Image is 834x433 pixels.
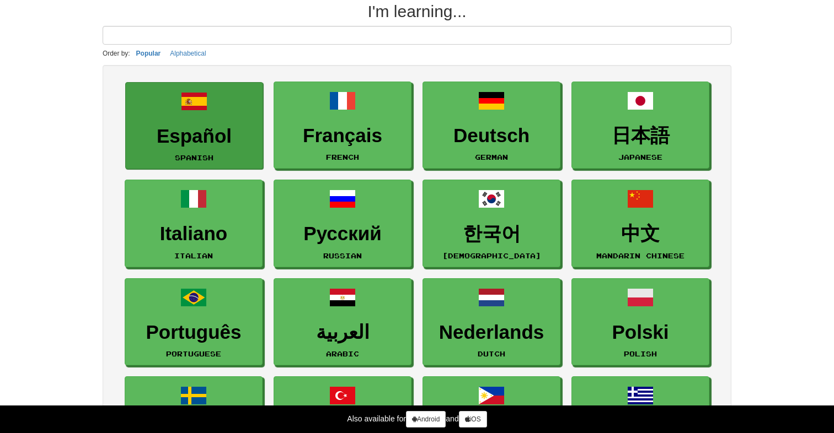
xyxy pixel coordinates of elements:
a: NederlandsDutch [423,278,560,366]
h3: Nederlands [429,322,554,343]
small: German [475,153,508,161]
small: Mandarin Chinese [596,252,685,259]
a: DeutschGerman [423,82,560,169]
h3: Français [280,125,405,147]
h3: Português [131,322,256,343]
small: Dutch [478,350,505,358]
small: Order by: [103,50,130,57]
h3: Español [131,126,257,147]
h3: العربية [280,322,405,343]
small: Italian [174,252,213,259]
h2: I'm learning... [103,2,731,20]
small: Russian [323,252,362,259]
a: FrançaisFrench [274,82,411,169]
a: iOS [459,411,487,427]
h3: Deutsch [429,125,554,147]
h3: 日本語 [578,125,703,147]
a: Android [406,411,446,427]
button: Popular [133,47,164,59]
small: Arabic [326,350,359,358]
a: РусскийRussian [274,180,411,267]
small: Polish [624,350,657,358]
small: French [326,153,359,161]
h3: 한국어 [429,223,554,245]
a: 中文Mandarin Chinese [571,180,709,267]
button: Alphabetical [167,47,209,59]
small: Portuguese [166,350,221,358]
small: Japanese [618,153,662,161]
a: ItalianoItalian [125,180,263,267]
a: PortuguêsPortuguese [125,278,263,366]
a: EspañolSpanish [125,82,263,170]
h3: Italiano [131,223,256,245]
a: 한국어[DEMOGRAPHIC_DATA] [423,180,560,267]
h3: 中文 [578,223,703,245]
a: العربيةArabic [274,278,411,366]
small: Spanish [175,154,213,161]
small: [DEMOGRAPHIC_DATA] [442,252,541,259]
h3: Русский [280,223,405,245]
h3: Polski [578,322,703,343]
a: 日本語Japanese [571,82,709,169]
a: PolskiPolish [571,278,709,366]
